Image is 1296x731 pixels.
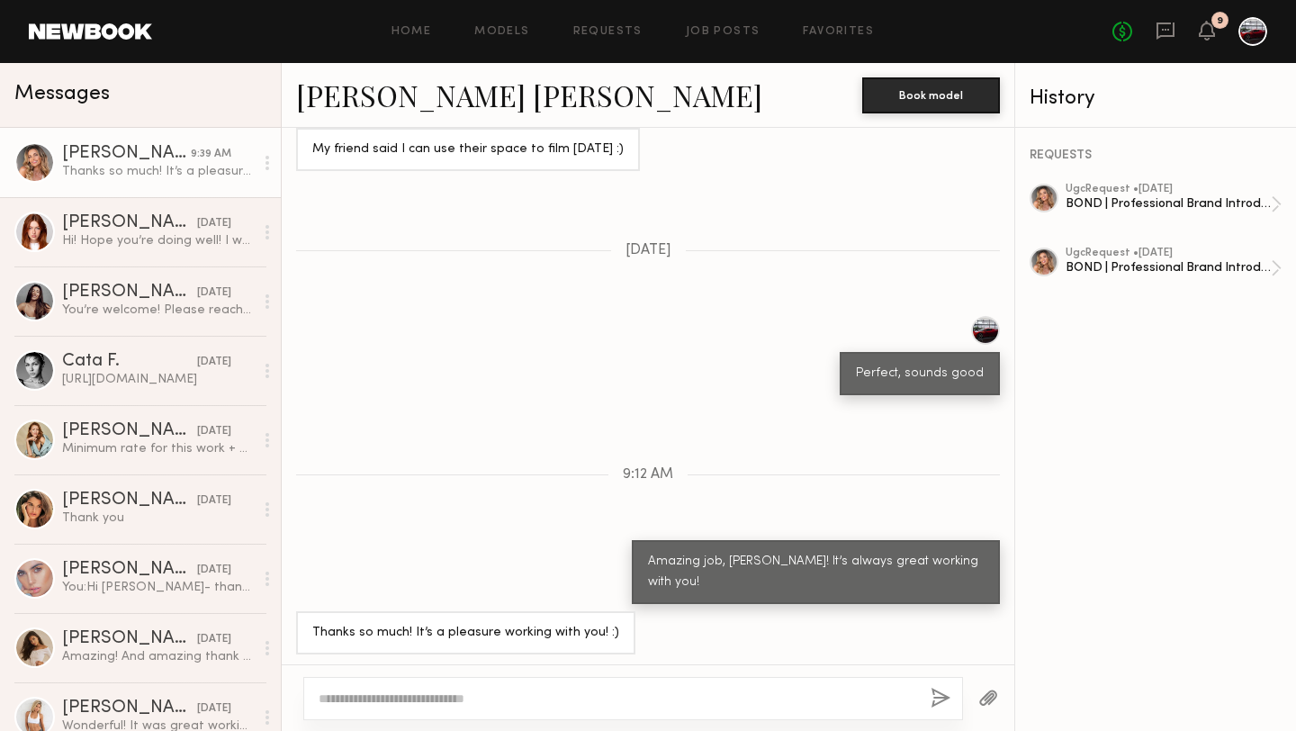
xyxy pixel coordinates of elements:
div: [PERSON_NAME] [62,561,197,579]
div: [DATE] [197,562,231,579]
div: Amazing job, [PERSON_NAME]! It’s always great working with you! [648,552,984,593]
div: Cata F. [62,353,197,371]
div: [DATE] [197,423,231,440]
a: ugcRequest •[DATE]BOND | Professional Brand Introduction Video [1066,248,1282,289]
div: Minimum rate for this work + usage is 2K [62,440,254,457]
a: [PERSON_NAME] [PERSON_NAME] [296,76,762,114]
div: Amazing! And amazing thank you! [62,648,254,665]
div: [PERSON_NAME] [62,492,197,510]
div: ugc Request • [DATE] [1066,248,1271,259]
div: [PERSON_NAME] [62,214,197,232]
a: Models [474,26,529,38]
div: [DATE] [197,700,231,717]
div: Thanks so much! It’s a pleasure working with you! :) [62,163,254,180]
div: Perfect, sounds good [856,364,984,384]
div: REQUESTS [1030,149,1282,162]
div: [DATE] [197,284,231,302]
div: 9 [1217,16,1223,26]
div: BOND | Professional Brand Introduction Video [1066,259,1271,276]
a: Home [391,26,432,38]
span: 9:12 AM [623,467,673,483]
div: History [1030,88,1282,109]
div: Thanks so much! It’s a pleasure working with you! :) [312,623,619,644]
a: Job Posts [686,26,760,38]
div: Hi! Hope you’re doing well! I wanted to reach out to let you guys know that I am also an influenc... [62,232,254,249]
span: [DATE] [625,243,671,258]
div: You’re welcome! Please reach out if any other opportunities arise or you’d like some more videos ... [62,302,254,319]
div: [DATE] [197,215,231,232]
div: My friend said I can use their space to film [DATE] :) [312,140,624,160]
div: [DATE] [197,354,231,371]
div: [DATE] [197,631,231,648]
div: [PERSON_NAME] [PERSON_NAME] [62,145,191,163]
a: Book model [862,86,1000,102]
a: Requests [573,26,643,38]
div: 9:39 AM [191,146,231,163]
div: [PERSON_NAME] [62,630,197,648]
div: [URL][DOMAIN_NAME] [62,371,254,388]
button: Book model [862,77,1000,113]
div: [PERSON_NAME] [62,284,197,302]
div: You: Hi [PERSON_NAME]- thank you so much! It was great working with you :) [62,579,254,596]
div: [PERSON_NAME] [62,422,197,440]
a: ugcRequest •[DATE]BOND | Professional Brand Introduction Video [1066,184,1282,225]
div: BOND | Professional Brand Introduction Video [1066,195,1271,212]
div: Thank you [62,510,254,527]
div: ugc Request • [DATE] [1066,184,1271,195]
div: [DATE] [197,492,231,510]
div: [PERSON_NAME] [62,699,197,717]
span: Messages [14,84,110,104]
a: Favorites [803,26,874,38]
